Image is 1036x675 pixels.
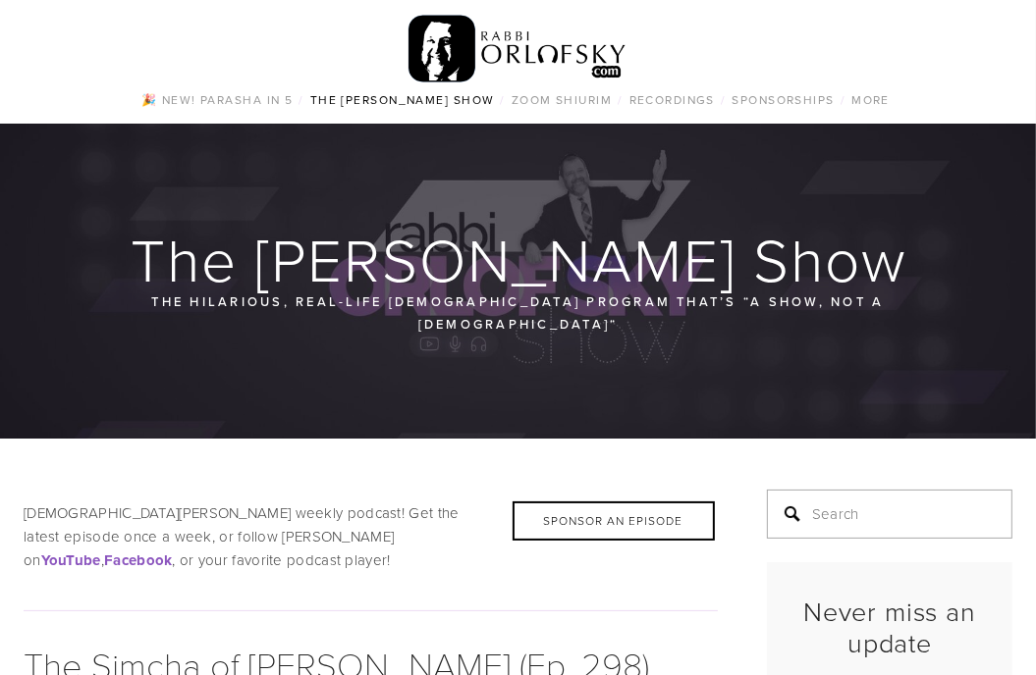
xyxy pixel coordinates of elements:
span: / [500,91,505,108]
a: Recordings [624,87,721,113]
a: The [PERSON_NAME] Show [304,87,501,113]
a: YouTube [41,549,101,570]
span: / [618,91,623,108]
a: Facebook [104,549,172,570]
a: Zoom Shiurim [506,87,618,113]
span: / [721,91,726,108]
div: Sponsor an Episode [513,501,715,541]
a: More [845,87,896,113]
a: 🎉 NEW! Parasha in 5 [136,87,299,113]
span: / [299,91,303,108]
p: The hilarious, real-life [DEMOGRAPHIC_DATA] program that’s “a show, not a [DEMOGRAPHIC_DATA]“ [123,290,914,335]
h2: Never miss an update [784,596,996,659]
h1: The [PERSON_NAME] Show [24,228,1014,290]
img: RabbiOrlofsky.com [409,11,627,87]
p: [DEMOGRAPHIC_DATA][PERSON_NAME] weekly podcast! Get the latest episode once a week, or follow [PE... [24,501,718,572]
strong: YouTube [41,549,101,571]
a: Sponsorships [727,87,841,113]
input: Search [767,490,1012,539]
strong: Facebook [104,549,172,571]
span: / [841,91,845,108]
